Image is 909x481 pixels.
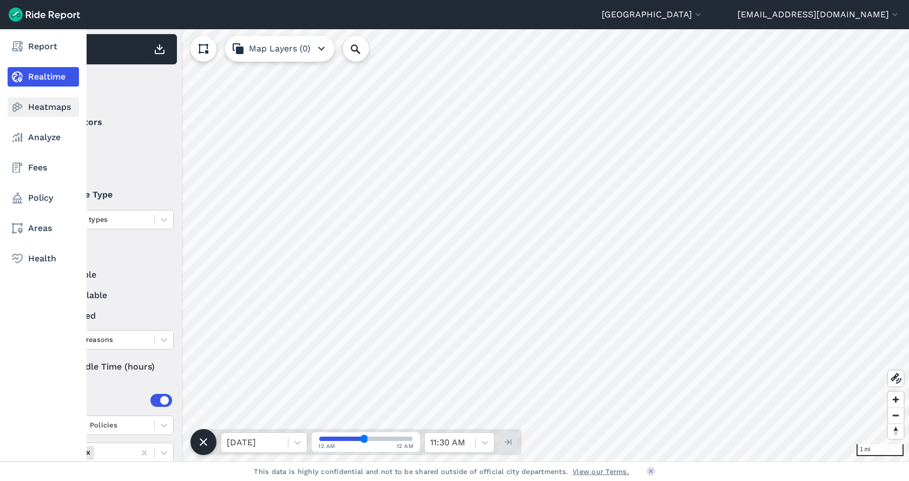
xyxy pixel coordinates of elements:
[44,137,174,150] label: Bird
[35,29,909,462] canvas: Map
[602,8,703,21] button: [GEOGRAPHIC_DATA]
[318,442,335,450] span: 12 AM
[8,97,79,117] a: Heatmaps
[8,128,79,147] a: Analyze
[8,158,79,177] a: Fees
[8,188,79,208] a: Policy
[44,238,172,268] summary: Status
[44,180,172,210] summary: Vehicle Type
[44,107,172,137] summary: Operators
[225,36,334,62] button: Map Layers (0)
[44,158,174,171] label: Veo
[343,36,386,62] input: Search Location or Vehicles
[857,444,904,456] div: 1 mi
[8,67,79,87] a: Realtime
[44,385,172,416] summary: Areas
[8,249,79,268] a: Health
[737,8,900,21] button: [EMAIL_ADDRESS][DOMAIN_NAME]
[888,423,904,439] button: Reset bearing to north
[9,8,80,22] img: Ride Report
[44,357,174,377] div: Idle Time (hours)
[44,289,174,302] label: unavailable
[888,392,904,407] button: Zoom in
[397,442,414,450] span: 12 AM
[82,446,94,459] div: Remove Areas (4)
[8,37,79,56] a: Report
[44,268,174,281] label: available
[44,309,174,322] label: reserved
[58,394,172,407] div: Areas
[8,219,79,238] a: Areas
[39,69,177,103] div: Filter
[888,407,904,423] button: Zoom out
[572,466,629,477] a: View our Terms.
